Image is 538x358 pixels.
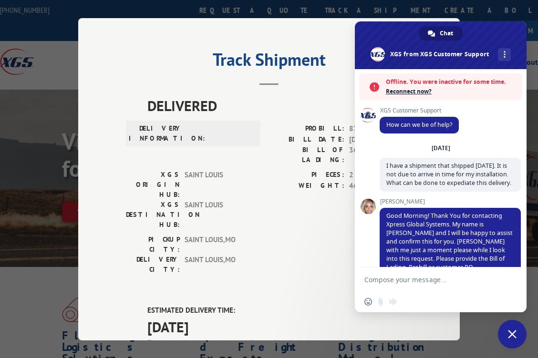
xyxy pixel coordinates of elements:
span: 363784 [349,145,412,165]
label: XGS ORIGIN HUB: [126,170,180,200]
div: The estimated time is using the time zone for the delivery destination. [147,337,412,346]
div: Chat [419,26,463,41]
span: I have a shipment that shipped [DATE]. It is not due to arrive in time for my installation. What ... [386,162,511,187]
div: Close chat [498,320,527,348]
span: Offline. You were inactive for some time. [386,77,517,87]
span: Reconnect now? [386,87,517,96]
label: PROBILL: [269,123,344,134]
label: ESTIMATED DELIVERY TIME: [147,305,412,316]
span: DELIVERED [147,95,412,116]
span: Good Morning! Thank You for contacting Xpress Global Systems. My name is [PERSON_NAME] and I will... [386,212,513,271]
label: PIECES: [269,170,344,181]
span: 460 [349,180,412,191]
h2: Track Shipment [126,53,412,71]
label: WEIGHT: [269,180,344,191]
label: DELIVERY CITY: [126,255,180,275]
label: XGS DESTINATION HUB: [126,200,180,230]
span: [DATE] [349,134,412,145]
span: Chat [440,26,453,41]
label: PICKUP CITY: [126,235,180,255]
span: 2 [349,170,412,181]
span: SAINT LOUIS , MO [185,235,249,255]
span: XGS Customer Support [380,107,459,114]
label: DELIVERY INFORMATION: [129,123,183,143]
span: Insert an emoji [364,298,372,306]
div: More channels [498,48,511,61]
span: SAINT LOUIS [185,170,249,200]
label: BILL DATE: [269,134,344,145]
span: 8794301 [349,123,412,134]
span: [PERSON_NAME] [380,198,521,205]
span: [DATE] [147,316,412,337]
div: [DATE] [432,145,450,151]
span: How can we be of help? [386,121,452,129]
label: BILL OF LADING: [269,145,344,165]
span: SAINT LOUIS [185,200,249,230]
span: SAINT LOUIS , MO [185,255,249,275]
textarea: Compose your message... [364,276,496,284]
